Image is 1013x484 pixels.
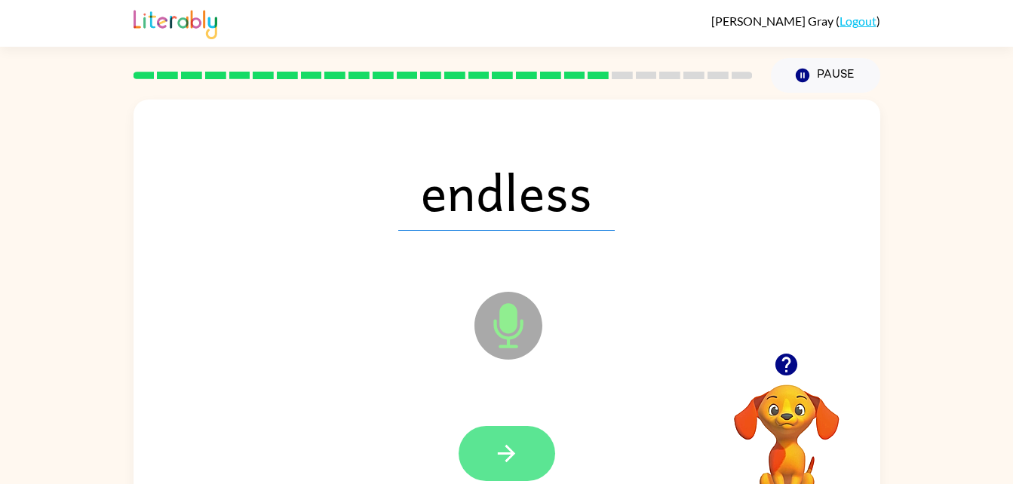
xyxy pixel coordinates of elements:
[711,14,836,28] span: [PERSON_NAME] Gray
[134,6,217,39] img: Literably
[398,152,615,231] span: endless
[771,58,880,93] button: Pause
[840,14,876,28] a: Logout
[711,14,880,28] div: ( )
